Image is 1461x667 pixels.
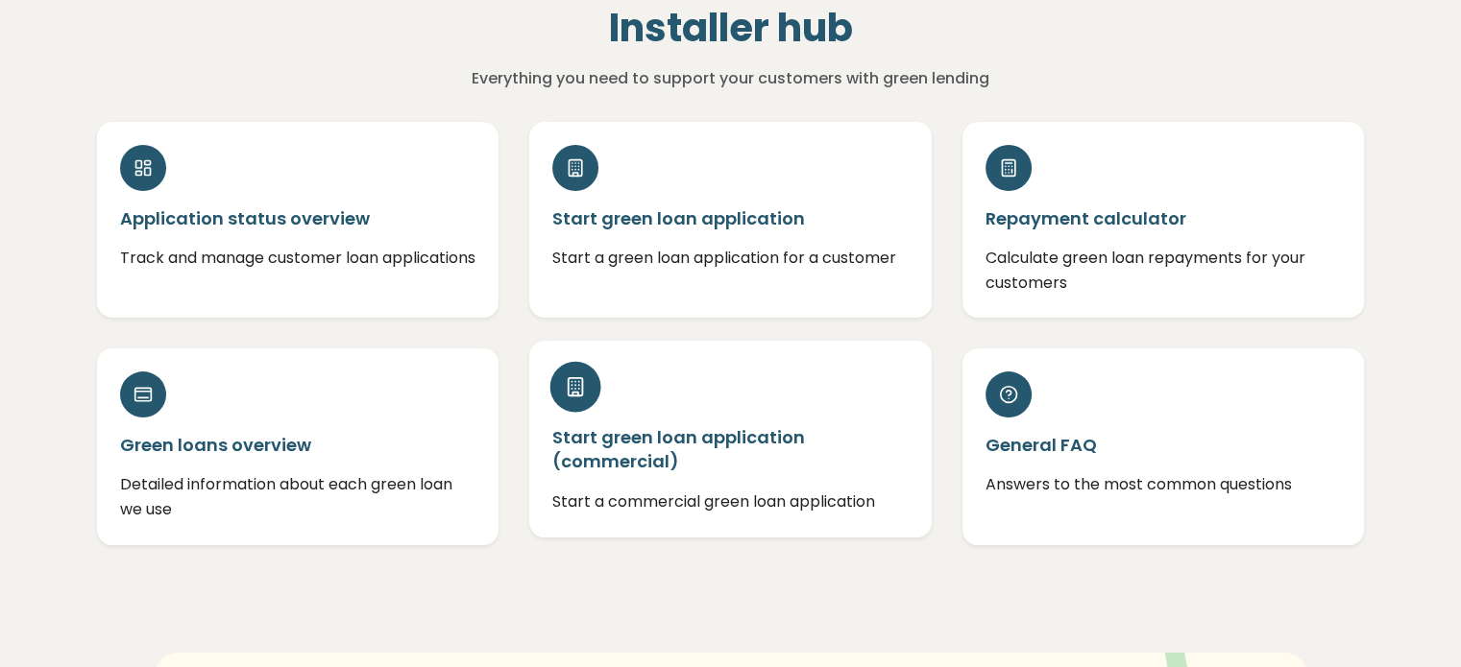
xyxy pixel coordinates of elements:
p: Calculate green loan repayments for your customers [986,246,1342,295]
h5: Start green loan application (commercial) [552,425,909,473]
p: Everything you need to support your customers with green lending [313,66,1148,91]
h1: Installer hub [313,5,1148,51]
h5: General FAQ [986,433,1342,457]
p: Track and manage customer loan applications [120,246,476,271]
p: Start a green loan application for a customer [552,246,909,271]
h5: Application status overview [120,206,476,230]
p: Detailed information about each green loan we use [120,472,476,521]
h5: Repayment calculator [986,206,1342,230]
h5: Green loans overview [120,433,476,457]
p: Answers to the most common questions [986,472,1342,497]
p: Start a commercial green loan application [552,489,909,514]
h5: Start green loan application [552,206,909,230]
